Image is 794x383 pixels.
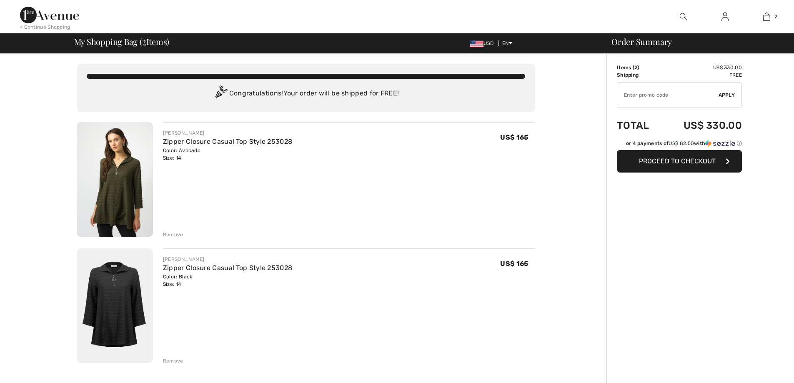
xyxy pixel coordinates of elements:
div: < Continue Shopping [20,23,70,31]
input: Promo code [617,83,719,108]
img: My Info [721,12,729,22]
img: Sezzle [705,140,735,147]
td: Free [661,71,742,79]
span: My Shopping Bag ( Items) [74,38,170,46]
img: Zipper Closure Casual Top Style 253028 [77,122,153,237]
img: 1ère Avenue [20,7,79,23]
div: Remove [163,357,183,365]
span: USD [470,40,497,46]
div: [PERSON_NAME] [163,255,292,263]
span: US$ 165 [500,133,528,141]
div: Color: Black Size: 14 [163,273,292,288]
img: Congratulation2.svg [213,85,229,102]
img: search the website [680,12,687,22]
td: US$ 330.00 [661,111,742,140]
span: EN [502,40,513,46]
td: Total [617,111,661,140]
span: Proceed to Checkout [639,157,716,165]
div: Congratulations! Your order will be shipped for FREE! [87,85,525,102]
div: Color: Avocado Size: 14 [163,147,292,162]
td: Items ( ) [617,64,661,71]
span: US$ 82.50 [669,140,694,146]
span: 2 [142,35,146,46]
span: US$ 165 [500,260,528,268]
div: Order Summary [601,38,789,46]
a: Zipper Closure Casual Top Style 253028 [163,138,292,145]
div: [PERSON_NAME] [163,129,292,137]
img: Zipper Closure Casual Top Style 253028 [77,248,153,363]
img: My Bag [763,12,770,22]
span: 2 [774,13,777,20]
span: 2 [634,65,637,70]
img: US Dollar [470,40,483,47]
a: Zipper Closure Casual Top Style 253028 [163,264,292,272]
a: Sign In [715,12,735,22]
a: 2 [746,12,787,22]
div: or 4 payments of with [626,140,742,147]
td: Shipping [617,71,661,79]
button: Proceed to Checkout [617,150,742,173]
div: or 4 payments ofUS$ 82.50withSezzle Click to learn more about Sezzle [617,140,742,150]
div: Remove [163,231,183,238]
td: US$ 330.00 [661,64,742,71]
span: Apply [719,91,735,99]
